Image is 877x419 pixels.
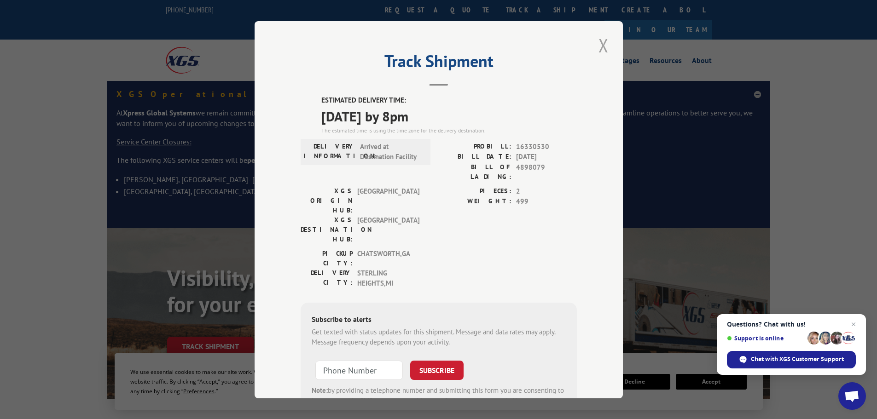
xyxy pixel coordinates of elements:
[301,186,353,215] label: XGS ORIGIN HUB:
[301,55,577,72] h2: Track Shipment
[727,321,856,328] span: Questions? Chat with us!
[360,141,422,162] span: Arrived at Destination Facility
[727,335,804,342] span: Support is online
[303,141,355,162] label: DELIVERY INFORMATION:
[516,141,577,152] span: 16330530
[596,33,611,58] button: Close modal
[301,215,353,244] label: XGS DESTINATION HUB:
[301,268,353,288] label: DELIVERY CITY:
[315,360,403,379] input: Phone Number
[301,248,353,268] label: PICKUP CITY:
[439,196,511,207] label: WEIGHT:
[410,360,464,379] button: SUBSCRIBE
[321,126,577,134] div: The estimated time is using the time zone for the delivery destination.
[357,215,419,244] span: [GEOGRAPHIC_DATA]
[516,196,577,207] span: 499
[838,382,866,410] a: Open chat
[312,327,566,347] div: Get texted with status updates for this shipment. Message and data rates may apply. Message frequ...
[312,385,328,394] strong: Note:
[312,385,566,416] div: by providing a telephone number and submitting this form you are consenting to be contacted by SM...
[321,95,577,106] label: ESTIMATED DELIVERY TIME:
[751,355,844,363] span: Chat with XGS Customer Support
[516,152,577,162] span: [DATE]
[516,162,577,181] span: 4898079
[312,313,566,327] div: Subscribe to alerts
[321,105,577,126] span: [DATE] by 8pm
[439,186,511,196] label: PIECES:
[727,351,856,368] span: Chat with XGS Customer Support
[516,186,577,196] span: 2
[357,186,419,215] span: [GEOGRAPHIC_DATA]
[439,152,511,162] label: BILL DATE:
[439,162,511,181] label: BILL OF LADING:
[357,268,419,288] span: STERLING HEIGHTS , MI
[439,141,511,152] label: PROBILL:
[357,248,419,268] span: CHATSWORTH , GA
